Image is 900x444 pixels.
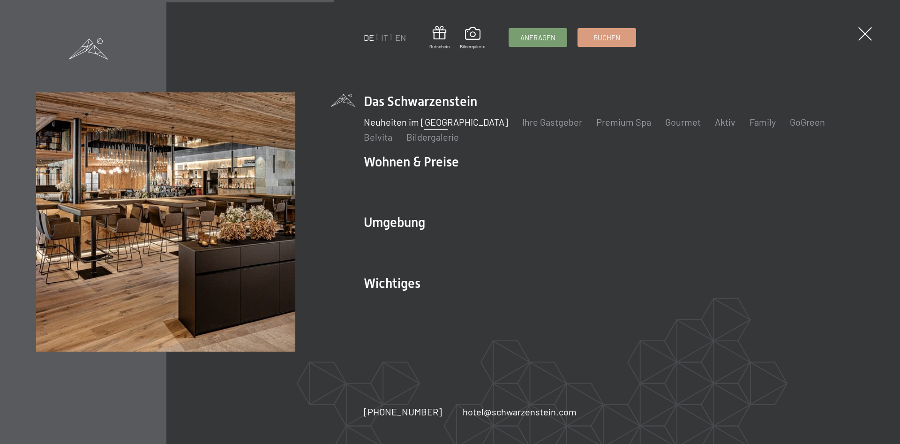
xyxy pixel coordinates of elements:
a: Aktiv [715,116,735,128]
a: EN [395,32,406,43]
a: Neuheiten im [GEOGRAPHIC_DATA] [364,116,508,128]
a: Ihre Gastgeber [522,116,582,128]
a: DE [364,32,374,43]
a: GoGreen [790,116,825,128]
a: Gourmet [665,116,701,128]
span: Buchen [593,33,620,43]
a: [PHONE_NUMBER] [364,405,442,418]
span: Gutschein [429,43,450,50]
span: [PHONE_NUMBER] [364,406,442,417]
span: Anfragen [520,33,555,43]
a: Buchen [578,29,636,46]
a: Bildergalerie [406,131,459,143]
span: Bildergalerie [460,43,485,50]
a: Belvita [364,131,392,143]
a: Anfragen [509,29,567,46]
a: Family [750,116,776,128]
a: Bildergalerie [460,27,485,50]
a: hotel@schwarzenstein.com [463,405,577,418]
a: Premium Spa [596,116,651,128]
a: Gutschein [429,26,450,50]
a: IT [381,32,388,43]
